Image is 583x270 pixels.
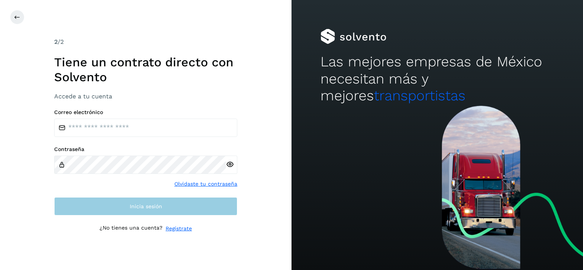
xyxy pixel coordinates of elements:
h3: Accede a tu cuenta [54,93,237,100]
label: Correo electrónico [54,109,237,116]
span: transportistas [374,87,465,104]
a: Regístrate [166,225,192,233]
div: /2 [54,37,237,47]
a: Olvidaste tu contraseña [174,180,237,188]
span: 2 [54,38,58,45]
p: ¿No tienes una cuenta? [100,225,163,233]
label: Contraseña [54,146,237,153]
button: Inicia sesión [54,197,237,215]
h2: Las mejores empresas de México necesitan más y mejores [320,53,554,104]
span: Inicia sesión [130,204,162,209]
h1: Tiene un contrato directo con Solvento [54,55,237,84]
